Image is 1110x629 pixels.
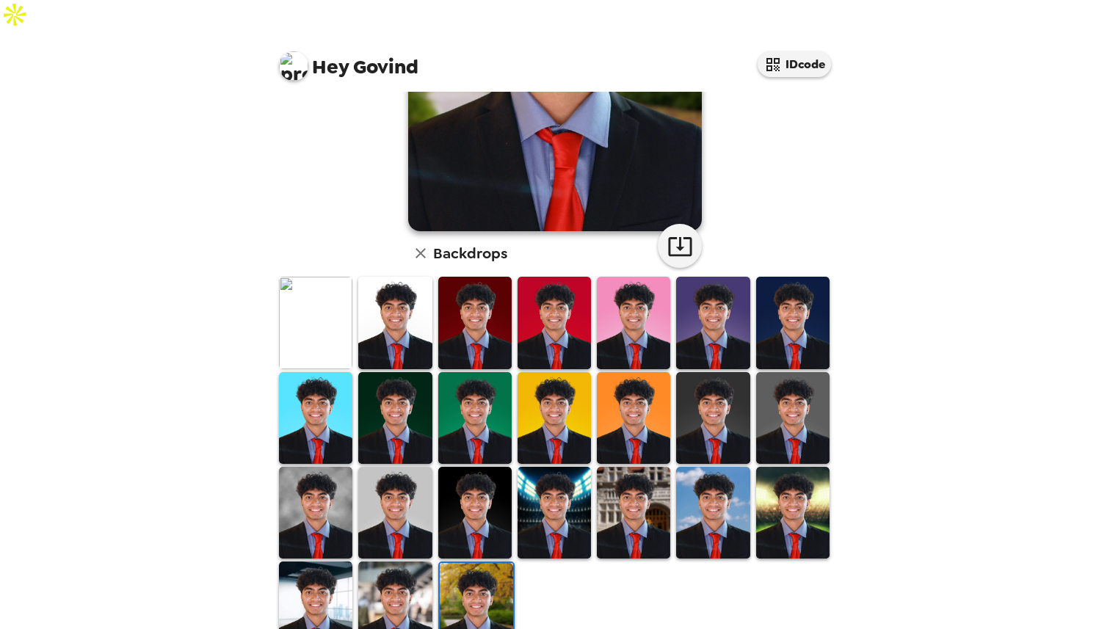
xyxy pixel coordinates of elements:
span: Hey [312,54,349,80]
img: profile pic [279,51,308,81]
button: IDcode [758,51,831,77]
img: Original [279,277,352,368]
h6: Backdrops [433,241,507,265]
span: Govind [279,44,418,77]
